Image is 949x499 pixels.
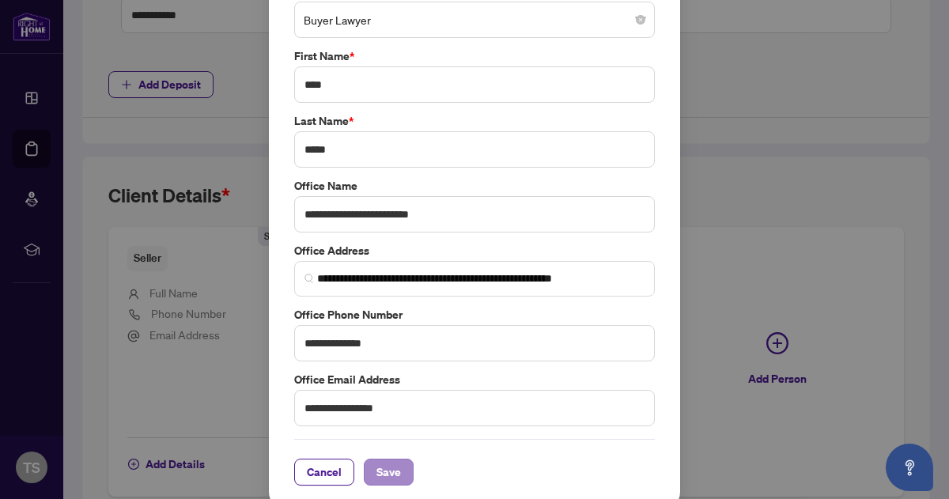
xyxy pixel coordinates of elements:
span: Save [376,459,401,485]
img: search_icon [304,274,314,283]
label: Office Phone Number [294,306,655,323]
button: Open asap [886,444,933,491]
label: Office Name [294,177,655,195]
label: Last Name [294,112,655,130]
label: Office Address [294,242,655,259]
span: Buyer Lawyer [304,5,645,35]
span: close-circle [636,15,645,25]
button: Save [364,459,414,486]
span: Cancel [307,459,342,485]
button: Cancel [294,459,354,486]
label: First Name [294,47,655,65]
label: Office Email Address [294,371,655,388]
